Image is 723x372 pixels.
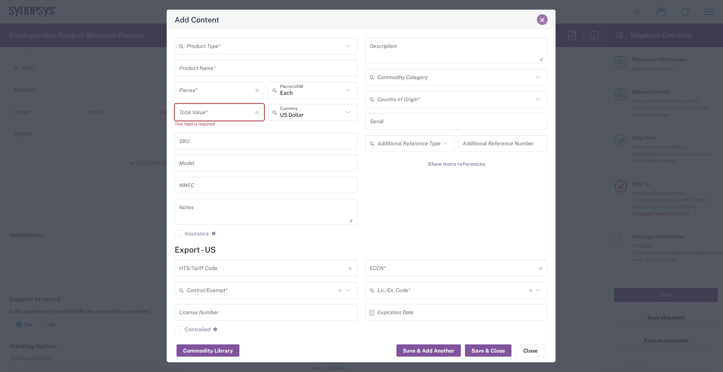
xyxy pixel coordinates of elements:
span: Show more references [428,161,485,168]
button: Commodity Library [177,345,239,357]
label: Insurance [175,231,209,237]
button: Close [537,14,548,25]
button: Save & Add Another [397,345,461,357]
h4: Add Content [175,14,219,25]
label: Controlled [175,326,210,332]
div: This field is required [175,121,264,127]
button: Save & Close [465,345,511,357]
button: Close [515,345,546,357]
h4: Export - US [175,245,548,254]
h4: Import - SE [175,338,548,348]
